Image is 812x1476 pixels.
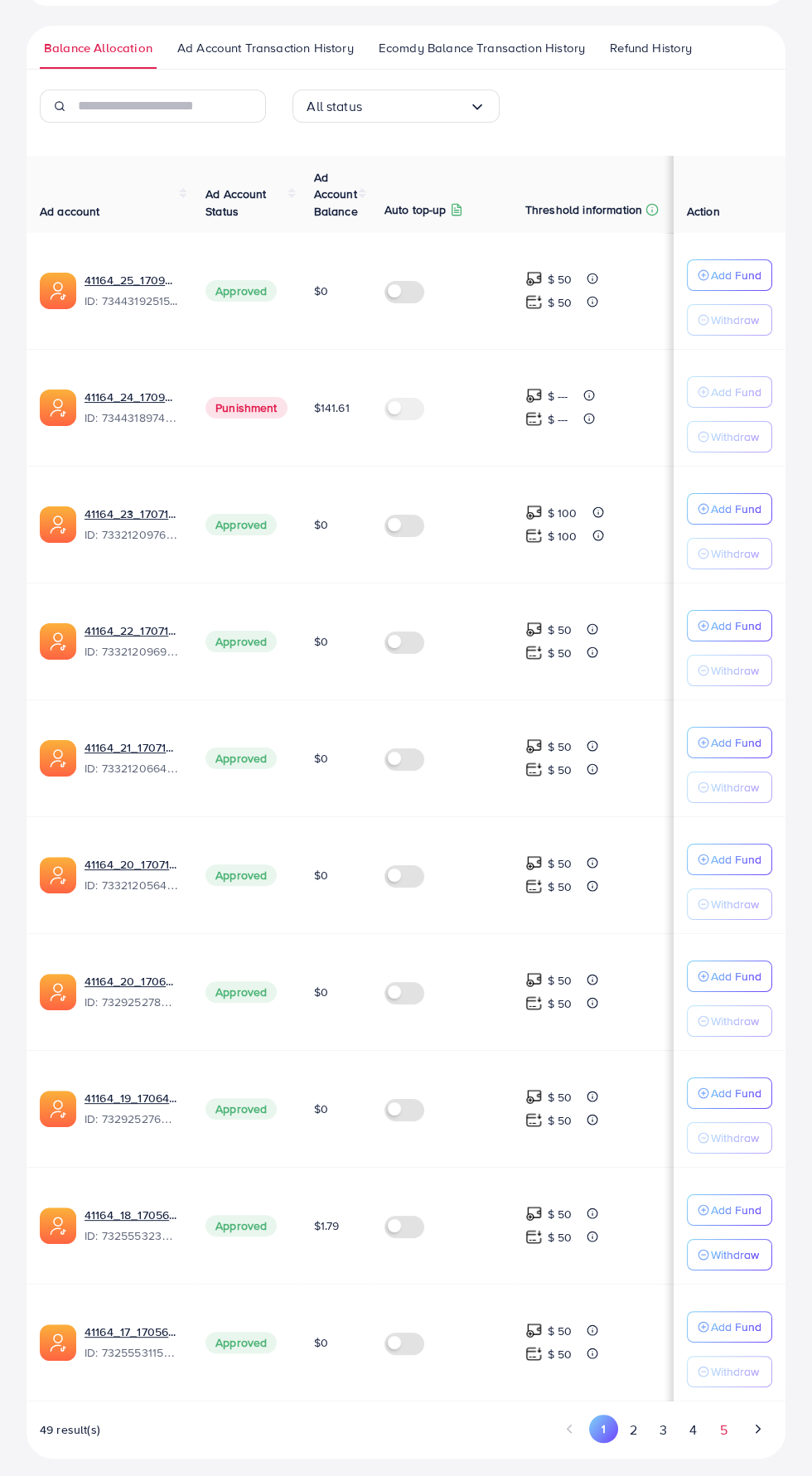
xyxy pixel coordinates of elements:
[292,90,500,123] div: Search for option
[525,387,543,404] img: top-up amount
[548,1227,573,1247] p: $ 50
[687,1239,772,1270] button: Withdraw
[205,1215,277,1236] span: Approved
[314,750,328,767] span: $0
[40,390,76,426] img: ic-ads-acc.e4c84228.svg
[548,1087,573,1107] p: $ 50
[548,970,573,990] p: $ 50
[711,661,759,680] p: Withdraw
[40,740,76,777] img: ic-ads-acc.e4c84228.svg
[687,655,772,686] button: Withdraw
[525,270,543,288] img: top-up amount
[85,272,179,310] div: <span class='underline'>41164_25_1709982599082</span></br>7344319251534069762
[711,849,761,869] p: Add Fund
[687,772,772,803] button: Withdraw
[205,631,277,652] span: Approved
[687,961,772,992] button: Add Fund
[205,397,288,419] span: Punishment
[379,39,585,57] span: Ecomdy Balance Transaction History
[85,389,179,405] a: 41164_24_1709982576916
[40,1091,76,1127] img: ic-ads-acc.e4c84228.svg
[85,877,179,893] span: ID: 7332120564271874049
[711,427,759,447] p: Withdraw
[85,409,179,426] span: ID: 7344318974215340033
[525,738,543,755] img: top-up amount
[548,1344,573,1364] p: $ 50
[548,293,573,312] p: $ 50
[525,293,543,311] img: top-up amount
[85,526,179,543] span: ID: 7332120976240689154
[687,203,720,220] span: Action
[548,503,578,523] p: $ 100
[85,739,179,756] a: 41164_21_1707142387585
[610,39,692,57] span: Refund History
[40,203,100,220] span: Ad account
[384,200,447,220] p: Auto top-up
[687,538,772,569] button: Withdraw
[85,1111,179,1127] span: ID: 7329252760468127746
[548,643,573,663] p: $ 50
[687,1356,772,1387] button: Withdraw
[85,1207,179,1223] a: 41164_18_1705613299404
[85,760,179,777] span: ID: 7332120664427642882
[687,259,772,291] button: Add Fund
[525,994,543,1012] img: top-up amount
[525,878,543,895] img: top-up amount
[85,1207,179,1245] div: <span class='underline'>41164_18_1705613299404</span></br>7325553238722314241
[85,1324,179,1362] div: <span class='underline'>41164_17_1705613281037</span></br>7325553115980349442
[711,1128,759,1148] p: Withdraw
[85,622,179,639] a: 41164_22_1707142456408
[711,616,761,636] p: Add Fund
[205,748,277,769] span: Approved
[40,506,76,543] img: ic-ads-acc.e4c84228.svg
[85,1324,179,1340] a: 41164_17_1705613281037
[548,1204,573,1224] p: $ 50
[711,544,759,564] p: Withdraw
[525,1345,543,1362] img: top-up amount
[40,273,76,309] img: ic-ads-acc.e4c84228.svg
[548,760,573,780] p: $ 50
[548,877,573,897] p: $ 50
[687,727,772,758] button: Add Fund
[85,293,179,309] span: ID: 7344319251534069762
[40,857,76,893] img: ic-ads-acc.e4c84228.svg
[314,516,328,533] span: $0
[687,421,772,452] button: Withdraw
[205,1332,277,1353] span: Approved
[525,504,543,521] img: top-up amount
[40,974,76,1010] img: ic-ads-acc.e4c84228.svg
[85,622,179,661] div: <span class='underline'>41164_22_1707142456408</span></br>7332120969684811778
[708,1415,738,1445] button: Go to page 5
[711,1083,761,1103] p: Add Fund
[525,644,543,661] img: top-up amount
[548,269,573,289] p: $ 50
[711,1011,759,1031] p: Withdraw
[687,1122,772,1154] button: Withdraw
[687,1194,772,1226] button: Add Fund
[314,399,350,416] span: $141.61
[687,376,772,408] button: Add Fund
[85,973,179,990] a: 41164_20_1706474683598
[85,973,179,1011] div: <span class='underline'>41164_20_1706474683598</span></br>7329252780571557890
[525,621,543,638] img: top-up amount
[525,761,543,778] img: top-up amount
[548,854,573,874] p: $ 50
[85,1090,179,1106] a: 41164_19_1706474666940
[205,514,277,535] span: Approved
[525,1111,543,1129] img: top-up amount
[314,169,358,220] span: Ad Account Balance
[548,737,573,757] p: $ 50
[205,864,277,886] span: Approved
[687,610,772,641] button: Add Fund
[548,526,578,546] p: $ 100
[711,777,759,797] p: Withdraw
[205,981,277,1003] span: Approved
[85,506,179,522] a: 41164_23_1707142475983
[44,39,152,57] span: Balance Allocation
[687,888,772,920] button: Withdraw
[525,1205,543,1222] img: top-up amount
[548,1321,573,1341] p: $ 50
[687,1311,772,1343] button: Add Fund
[711,382,761,402] p: Add Fund
[525,854,543,872] img: top-up amount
